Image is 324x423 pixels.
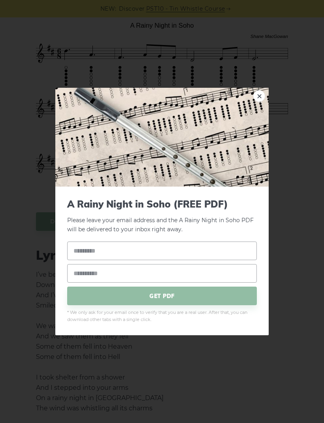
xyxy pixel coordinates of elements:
span: GET PDF [67,287,257,305]
p: Please leave your email address and the A Rainy Night in Soho PDF will be delivered to your inbox... [67,198,257,234]
a: × [253,90,265,102]
span: A Rainy Night in Soho (FREE PDF) [67,198,257,210]
span: * We only ask for your email once to verify that you are a real user. After that, you can downloa... [67,309,257,323]
img: Tin Whistle Tab Preview [55,88,269,187]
